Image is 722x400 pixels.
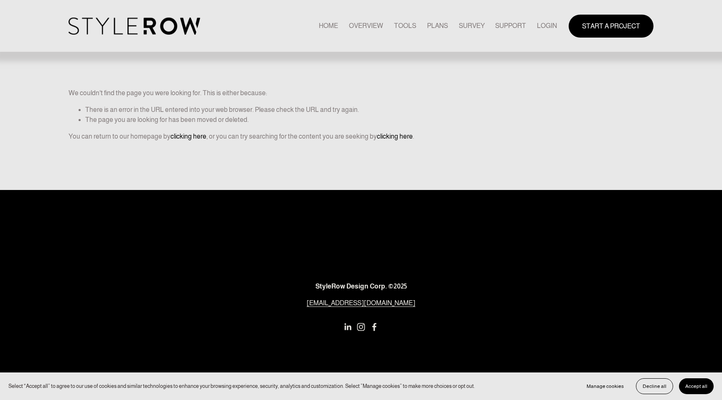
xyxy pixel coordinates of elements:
[643,383,666,389] span: Decline all
[685,383,707,389] span: Accept all
[170,133,206,140] a: clicking here
[495,20,526,32] a: folder dropdown
[85,115,653,125] li: The page you are looking for has been moved or deleted.
[370,323,379,331] a: Facebook
[495,21,526,31] span: SUPPORT
[587,383,624,389] span: Manage cookies
[307,298,415,308] a: [EMAIL_ADDRESS][DOMAIN_NAME]
[343,323,352,331] a: LinkedIn
[580,378,630,394] button: Manage cookies
[8,382,475,390] p: Select “Accept all” to agree to our use of cookies and similar technologies to enhance your brows...
[69,18,200,35] img: StyleRow
[679,378,714,394] button: Accept all
[377,133,413,140] a: clicking here
[315,283,407,290] strong: StyleRow Design Corp. ©2025
[69,59,653,98] p: We couldn't find the page you were looking for. This is either because:
[459,20,485,32] a: SURVEY
[85,105,653,115] li: There is an error in the URL entered into your web browser. Please check the URL and try again.
[394,20,416,32] a: TOOLS
[69,132,653,142] p: You can return to our homepage by , or you can try searching for the content you are seeking by .
[427,20,448,32] a: PLANS
[537,20,557,32] a: LOGIN
[357,323,365,331] a: Instagram
[569,15,653,38] a: START A PROJECT
[349,20,383,32] a: OVERVIEW
[319,20,338,32] a: HOME
[636,378,673,394] button: Decline all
